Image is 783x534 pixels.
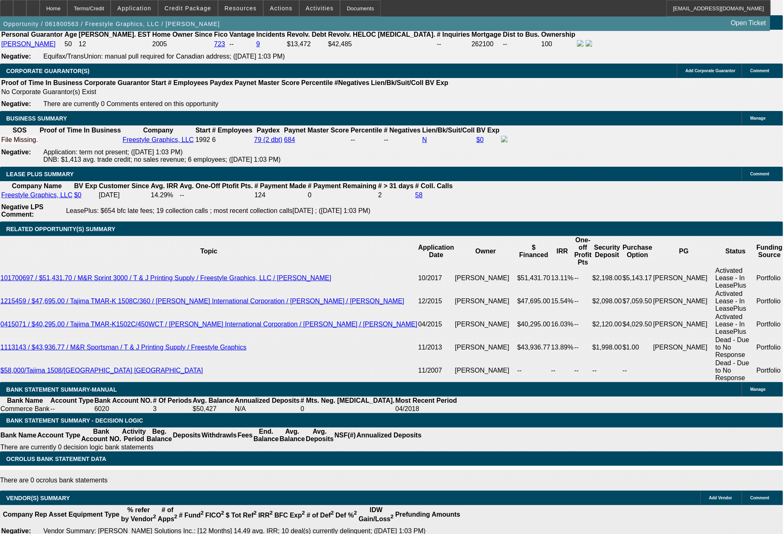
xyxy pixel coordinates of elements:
b: BV Exp [425,79,448,86]
button: Actions [264,0,299,16]
th: SOS [1,126,38,135]
td: -- [436,40,470,49]
b: # > 31 days [378,182,414,189]
a: 79 (2 dbt) [254,136,282,143]
sup: 2 [302,510,305,516]
b: Percentile [301,79,333,86]
a: 723 [214,40,225,47]
span: LeasePlus: $654 bfc late fees; 19 collection calls ; most recent collection calls[DATE] ; ([DATE]... [66,207,371,214]
a: N [422,136,427,143]
th: Activity Period [122,428,147,443]
span: Application [117,5,151,12]
b: # Employees [212,127,253,134]
td: -- [50,405,94,413]
a: 101700697 / $51,431.70 / M&R Sprint 3000 / T & J Printing Supply / Freestyle Graphics, LLC / [PER... [0,274,331,281]
sup: 2 [153,514,156,520]
td: 50 [64,40,77,49]
th: Annualized Deposits [356,428,422,443]
td: [PERSON_NAME] [653,290,715,313]
span: There are currently 0 Comments entered on this opportunity [43,100,218,107]
button: Activities [300,0,340,16]
td: $47,695.00 [517,290,551,313]
b: BFC Exp [274,512,305,519]
b: Rep [35,511,47,518]
td: [PERSON_NAME] [454,290,517,313]
th: Beg. Balance [146,428,172,443]
th: Application Date [418,236,454,267]
span: BANK STATEMENT SUMMARY-MANUAL [6,386,117,393]
b: # Payment Remaining [308,182,376,189]
td: 124 [254,191,307,199]
sup: 2 [331,510,334,516]
sup: 2 [201,510,203,516]
b: Negative: [1,149,31,156]
td: Portfolio [756,290,783,313]
td: 11/2007 [418,359,454,382]
b: Asset Equipment Type [49,511,119,518]
span: 2005 [152,40,167,47]
b: % refer by Vendor [121,506,156,522]
b: # Employees [168,79,208,86]
th: Avg. Balance [279,428,305,443]
td: $7,059.50 [622,290,653,313]
td: $50,427 [192,405,234,413]
span: CORPORATE GUARANTOR(S) [6,68,90,74]
b: BV Exp [74,182,97,189]
td: 11/2013 [418,336,454,359]
b: Company Name [12,182,62,189]
td: [PERSON_NAME] [454,313,517,336]
td: Portfolio [756,313,783,336]
b: Lien/Bk/Suit/Coll [371,79,423,86]
th: NSF(#) [334,428,356,443]
button: Application [111,0,157,16]
b: Percentile [351,127,382,134]
div: File Missing. [1,136,38,144]
b: [PERSON_NAME]. EST [79,31,151,38]
td: -- [551,359,574,382]
td: Dead - Due to No Response [715,359,756,382]
td: $51,431.70 [517,267,551,290]
th: # Mts. Neg. [MEDICAL_DATA]. [300,397,395,405]
b: Negative: [1,100,31,107]
span: OCROLUS BANK STATEMENT DATA [6,456,106,462]
th: One-off Profit Pts [574,236,592,267]
th: Account Type [50,397,94,405]
img: facebook-icon.png [577,40,584,47]
th: Status [715,236,756,267]
td: $42,485 [328,40,436,49]
span: BUSINESS SUMMARY [6,115,67,122]
b: Company [143,127,173,134]
a: 0415071 / $40,295.00 / Tajima TMAR-K1502C/450WCT / [PERSON_NAME] International Corporation / [PER... [0,321,417,328]
span: Bank Statement Summary - Decision Logic [6,417,143,424]
td: $2,098.00 [592,290,622,313]
td: 10/2017 [418,267,454,290]
td: 262100 [471,40,502,49]
a: 1215459 / $47,695.00 / Tajima TMAR-K 1508C/360 / [PERSON_NAME] International Corporation / [PERSO... [0,298,405,305]
div: -- [384,136,421,144]
b: Start [151,79,166,86]
b: #Negatives [335,79,370,86]
a: $0 [74,191,82,198]
td: 0 [300,405,395,413]
td: Portfolio [756,359,783,382]
td: 3 [153,405,192,413]
b: Negative: [1,53,31,60]
td: [PERSON_NAME] [653,336,715,359]
td: Portfolio [756,267,783,290]
td: Activated Lease - In LeasePlus [715,313,756,336]
img: linkedin-icon.png [586,40,592,47]
b: # Coll. Calls [415,182,453,189]
b: $ Tot Ref [226,512,257,519]
th: Purchase Option [622,236,653,267]
span: DNB: $1,413 avg. trade credit; no sales revenue; 6 employees; ([DATE] 1:03 PM) [43,156,281,163]
th: Deposits [173,428,201,443]
td: 2 [378,191,414,199]
td: 04/2018 [395,405,457,413]
td: [PERSON_NAME] [454,267,517,290]
b: Age [64,31,77,38]
td: $5,143.17 [622,267,653,290]
button: Resources [218,0,263,16]
td: $13,472 [286,40,327,49]
b: Lien/Bk/Suit/Coll [422,127,475,134]
td: 6020 [94,405,153,413]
